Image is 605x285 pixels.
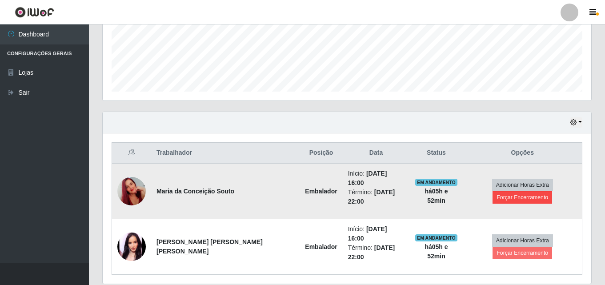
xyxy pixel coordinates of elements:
time: [DATE] 16:00 [348,225,387,242]
th: Trabalhador [151,143,300,164]
img: 1746815738665.jpeg [117,166,146,217]
th: Status [409,143,463,164]
strong: há 05 h e 52 min [425,188,448,204]
strong: [PERSON_NAME] [PERSON_NAME] [PERSON_NAME] [156,238,263,255]
span: EM ANDAMENTO [415,179,457,186]
button: Forçar Encerramento [493,191,552,204]
li: Início: [348,225,405,243]
th: Data [343,143,410,164]
span: EM ANDAMENTO [415,234,457,241]
strong: há 05 h e 52 min [425,243,448,260]
li: Término: [348,188,405,206]
button: Adicionar Horas Extra [492,234,553,247]
time: [DATE] 16:00 [348,170,387,186]
strong: Maria da Conceição Souto [156,188,234,195]
strong: Embalador [305,243,337,250]
strong: Embalador [305,188,337,195]
th: Posição [300,143,342,164]
li: Término: [348,243,405,262]
button: Forçar Encerramento [493,247,552,259]
th: Opções [463,143,582,164]
li: Início: [348,169,405,188]
button: Adicionar Horas Extra [492,179,553,191]
img: 1747521732766.jpeg [117,233,146,261]
img: CoreUI Logo [15,7,54,18]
